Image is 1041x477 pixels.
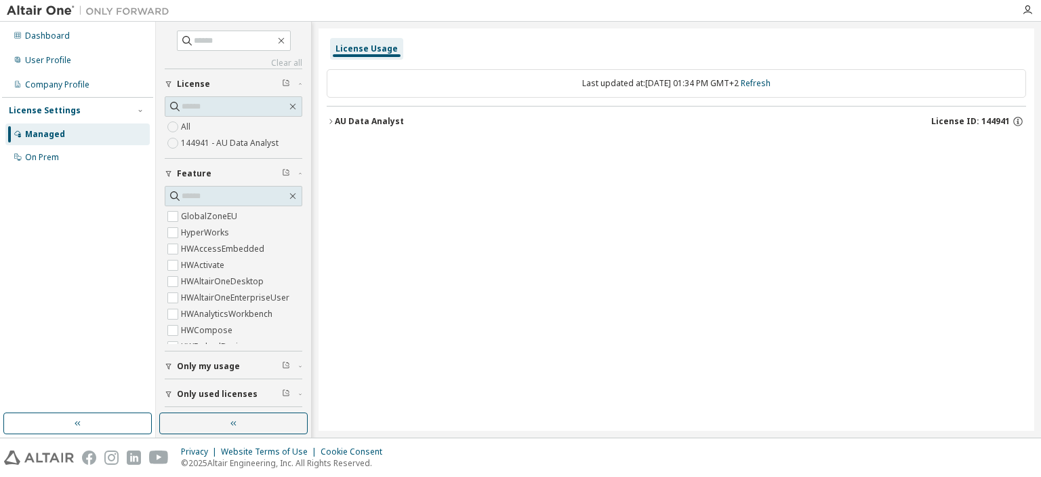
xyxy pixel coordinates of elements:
[177,168,211,179] span: Feature
[177,361,240,372] span: Only my usage
[25,79,89,90] div: Company Profile
[165,351,302,381] button: Only my usage
[741,77,771,89] a: Refresh
[321,446,390,457] div: Cookie Consent
[25,31,70,41] div: Dashboard
[221,446,321,457] div: Website Terms of Use
[282,389,290,400] span: Clear filter
[25,129,65,140] div: Managed
[4,451,74,465] img: altair_logo.svg
[181,457,390,469] p: © 2025 Altair Engineering, Inc. All Rights Reserved.
[181,257,227,273] label: HWActivate
[177,79,210,90] span: License
[9,105,81,116] div: License Settings
[165,379,302,409] button: Only used licenses
[181,225,232,241] label: HyperWorks
[335,43,398,54] div: License Usage
[181,135,281,151] label: 144941 - AU Data Analyst
[25,55,71,66] div: User Profile
[149,451,169,465] img: youtube.svg
[335,116,404,127] div: AU Data Analyst
[282,79,290,90] span: Clear filter
[327,69,1026,98] div: Last updated at: [DATE] 01:34 PM GMT+2
[7,4,176,18] img: Altair One
[127,451,141,465] img: linkedin.svg
[181,306,275,322] label: HWAnalyticsWorkbench
[165,69,302,99] button: License
[165,159,302,189] button: Feature
[82,451,96,465] img: facebook.svg
[104,451,119,465] img: instagram.svg
[181,208,240,225] label: GlobalZoneEU
[165,58,302,69] a: Clear all
[282,361,290,372] span: Clear filter
[181,119,193,135] label: All
[931,116,1010,127] span: License ID: 144941
[181,241,267,257] label: HWAccessEmbedded
[181,446,221,457] div: Privacy
[25,152,59,163] div: On Prem
[181,339,245,355] label: HWEmbedBasic
[181,290,292,306] label: HWAltairOneEnterpriseUser
[282,168,290,179] span: Clear filter
[181,322,235,339] label: HWCompose
[177,389,258,400] span: Only used licenses
[327,107,1026,136] button: AU Data AnalystLicense ID: 144941
[181,273,266,290] label: HWAltairOneDesktop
